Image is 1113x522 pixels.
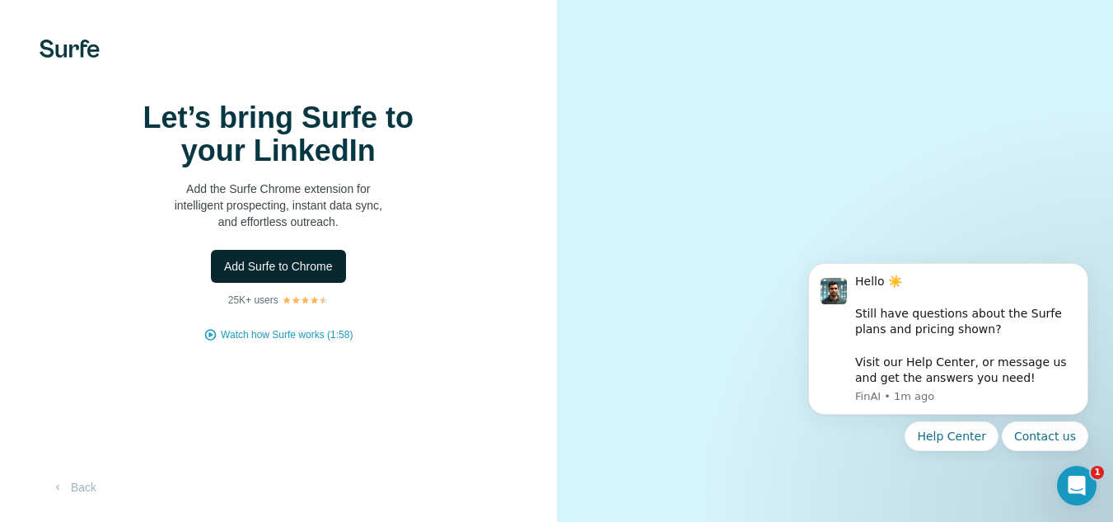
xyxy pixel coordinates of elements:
iframe: Intercom notifications message [783,248,1113,461]
button: Back [40,473,108,502]
iframe: Intercom live chat [1057,466,1097,506]
img: Rating Stars [282,295,329,305]
span: 1 [1091,466,1104,479]
p: Add the Surfe Chrome extension for intelligent prospecting, instant data sync, and effortless out... [114,181,443,230]
button: Add Surfe to Chrome [211,250,346,283]
span: Add Surfe to Chrome [224,258,333,275]
button: Watch how Surfe works (1:58) [221,327,353,342]
img: Surfe's logo [40,40,100,58]
h1: Let’s bring Surfe to your LinkedIn [114,101,443,167]
p: 25K+ users [228,293,278,308]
